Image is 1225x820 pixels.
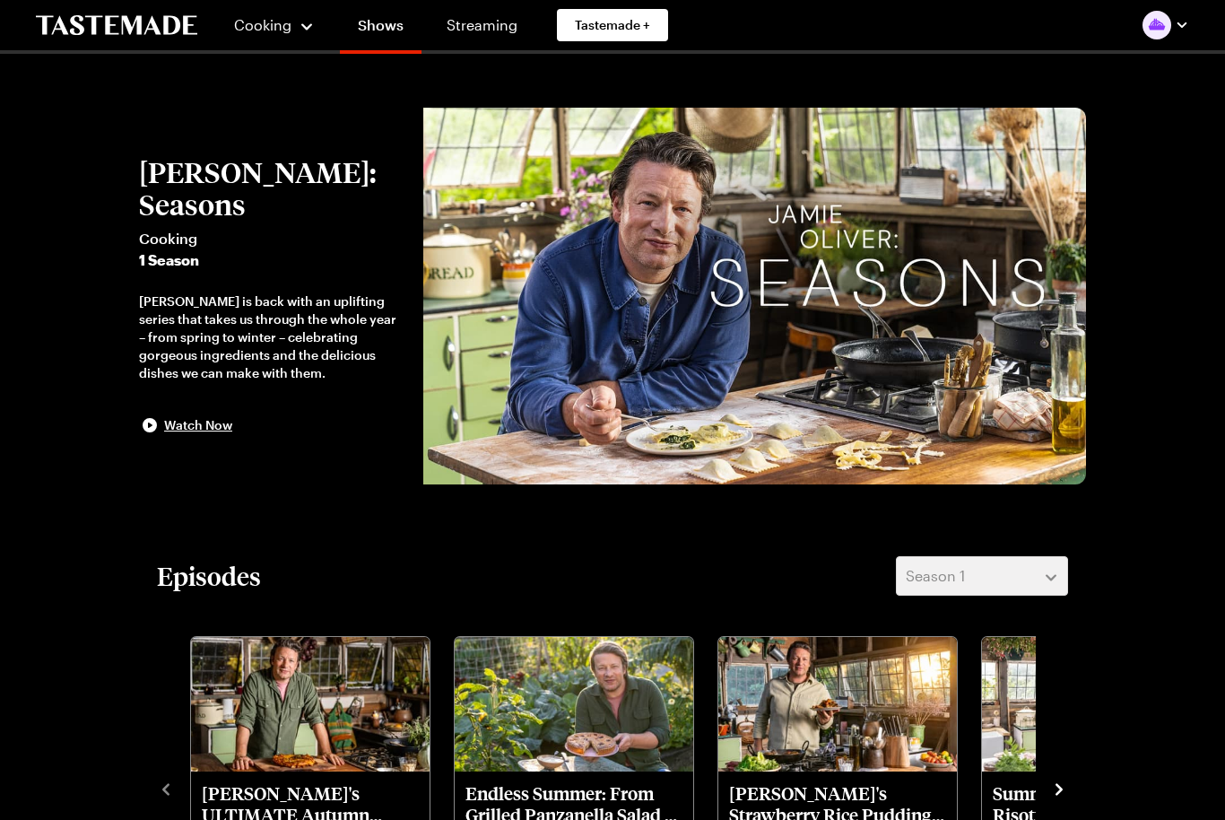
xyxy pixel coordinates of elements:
[139,228,405,249] span: Cooking
[1142,11,1171,39] img: Profile picture
[233,4,315,47] button: Cooking
[423,108,1086,484] img: Jamie Oliver: Seasons
[157,777,175,798] button: navigate to previous item
[906,565,965,587] span: Season 1
[1142,11,1189,39] button: Profile picture
[575,16,650,34] span: Tastemade +
[139,292,405,382] div: [PERSON_NAME] is back with an uplifting series that takes us through the whole year – from spring...
[139,156,405,436] button: [PERSON_NAME]: SeasonsCooking1 Season[PERSON_NAME] is back with an uplifting series that takes us...
[340,4,421,54] a: Shows
[896,556,1068,596] button: Season 1
[139,249,405,271] span: 1 Season
[982,637,1221,772] img: Summer-y Sweet Pea Risotto and Slow Roasted Pork
[557,9,668,41] a: Tastemade +
[164,416,232,434] span: Watch Now
[234,16,291,33] span: Cooking
[36,15,197,36] a: To Tastemade Home Page
[157,560,261,592] h2: Episodes
[139,156,405,221] h2: [PERSON_NAME]: Seasons
[718,637,957,772] img: Buddy's Strawberry Rice Pudding and Summer Tomato Chicken Bake
[191,637,430,772] img: Jamie's ULTIMATE Autumn Garden FEAST!
[455,637,693,772] img: Endless Summer: From Grilled Panzanella Salad to Sour Cherry Tart
[1050,777,1068,798] button: navigate to next item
